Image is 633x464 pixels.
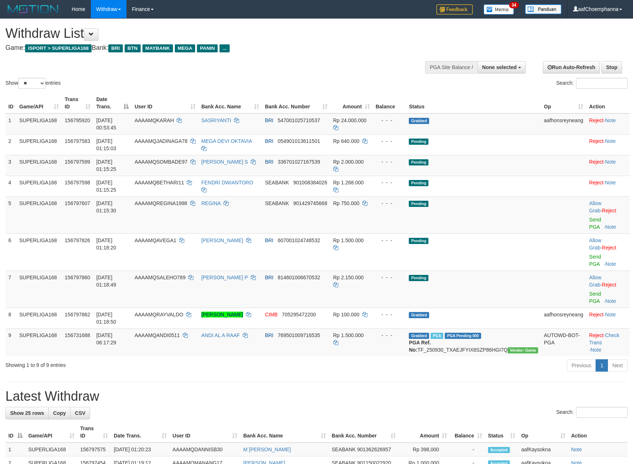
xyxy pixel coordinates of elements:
[134,117,174,123] span: AAAAMQKARAH
[589,200,601,213] a: Allow Grab
[605,117,616,123] a: Note
[333,332,364,338] span: Rp 1.500.000
[399,443,450,456] td: Rp 398,000
[240,422,328,443] th: Bank Acc. Name: activate to sort column ascending
[409,139,428,145] span: Pending
[329,422,399,443] th: Bank Acc. Number: activate to sort column ascending
[5,155,16,176] td: 3
[518,422,568,443] th: Op: activate to sort column ascending
[201,312,243,317] a: [PERSON_NAME]
[65,332,90,338] span: 156731688
[357,447,391,452] span: Copy 901362626957 to clipboard
[108,44,122,52] span: BRI
[134,200,187,206] span: AAAAMQREGINA1998
[556,78,628,89] label: Search:
[333,138,359,144] span: Rp 640.000
[111,422,170,443] th: Date Trans.: activate to sort column ascending
[568,422,628,443] th: Action
[5,113,16,135] td: 1
[5,26,415,41] h1: Withdraw List
[589,312,604,317] a: Reject
[605,261,616,267] a: Note
[605,159,616,165] a: Note
[5,233,16,271] td: 6
[409,340,431,353] b: PGA Ref. No:
[282,312,316,317] span: Copy 705295472200 to clipboard
[201,159,248,165] a: [PERSON_NAME] S
[409,180,428,186] span: Pending
[278,237,320,243] span: Copy 607001024748532 to clipboard
[201,180,253,185] a: FENDRI DWIANTORO
[488,447,510,453] span: Accepted
[77,422,111,443] th: Trans ID: activate to sort column ascending
[278,117,320,123] span: Copy 547001025710537 to clipboard
[53,410,66,416] span: Copy
[409,159,428,165] span: Pending
[586,196,630,233] td: ·
[5,389,628,404] h1: Latest Withdraw
[596,359,608,372] a: 1
[608,359,628,372] a: Next
[431,333,443,339] span: Marked by aafromsomean
[65,312,90,317] span: 156797862
[96,275,116,288] span: [DATE] 01:18:49
[125,44,141,52] span: BTN
[589,332,619,345] a: Check Trans
[96,312,116,325] span: [DATE] 01:18:50
[589,180,604,185] a: Reject
[409,312,429,318] span: Grabbed
[5,328,16,356] td: 9
[330,93,373,113] th: Amount: activate to sort column ascending
[265,200,289,206] span: SEABANK
[5,176,16,196] td: 4
[586,328,630,356] td: · ·
[589,200,602,213] span: ·
[602,208,616,213] a: Reject
[265,138,273,144] span: BRI
[25,422,77,443] th: Game/API: activate to sort column ascending
[477,61,526,73] button: None selected
[589,217,601,230] a: Send PGA
[5,78,61,89] label: Show entries
[605,180,616,185] a: Note
[197,44,218,52] span: PANIN
[201,237,243,243] a: [PERSON_NAME]
[589,117,604,123] a: Reject
[409,275,428,281] span: Pending
[589,159,604,165] a: Reject
[5,196,16,233] td: 5
[576,407,628,418] input: Search:
[333,275,364,280] span: Rp 2.150.000
[589,291,601,304] a: Send PGA
[541,93,586,113] th: Op: activate to sort column ascending
[406,328,541,356] td: TF_250930_TXAEJFYIX8SZP86HGI7Q
[376,200,403,207] div: - - -
[65,200,90,206] span: 156797607
[601,61,622,73] a: Stop
[65,117,90,123] span: 156795920
[75,410,85,416] span: CSV
[5,443,25,456] td: 1
[409,333,429,339] span: Grabbed
[543,61,600,73] a: Run Auto-Refresh
[65,159,90,165] span: 156797599
[373,93,406,113] th: Balance
[333,117,367,123] span: Rp 24.000.000
[399,422,450,443] th: Amount: activate to sort column ascending
[376,311,403,318] div: - - -
[25,44,92,52] span: ISPORT > SUPERLIGA168
[586,176,630,196] td: ·
[586,233,630,271] td: ·
[484,4,514,15] img: Button%20Memo.svg
[589,237,601,251] a: Allow Grab
[509,2,519,8] span: 34
[134,275,185,280] span: AAAAMQSALEHO789
[170,443,241,456] td: AAAAMQDANNISB30
[602,245,616,251] a: Reject
[96,117,116,131] span: [DATE] 00:53:45
[445,333,481,339] span: PGA Pending
[508,347,538,353] span: Vendor URL: https://trx31.1velocity.biz
[333,200,359,206] span: Rp 750.000
[589,138,604,144] a: Reject
[376,274,403,281] div: - - -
